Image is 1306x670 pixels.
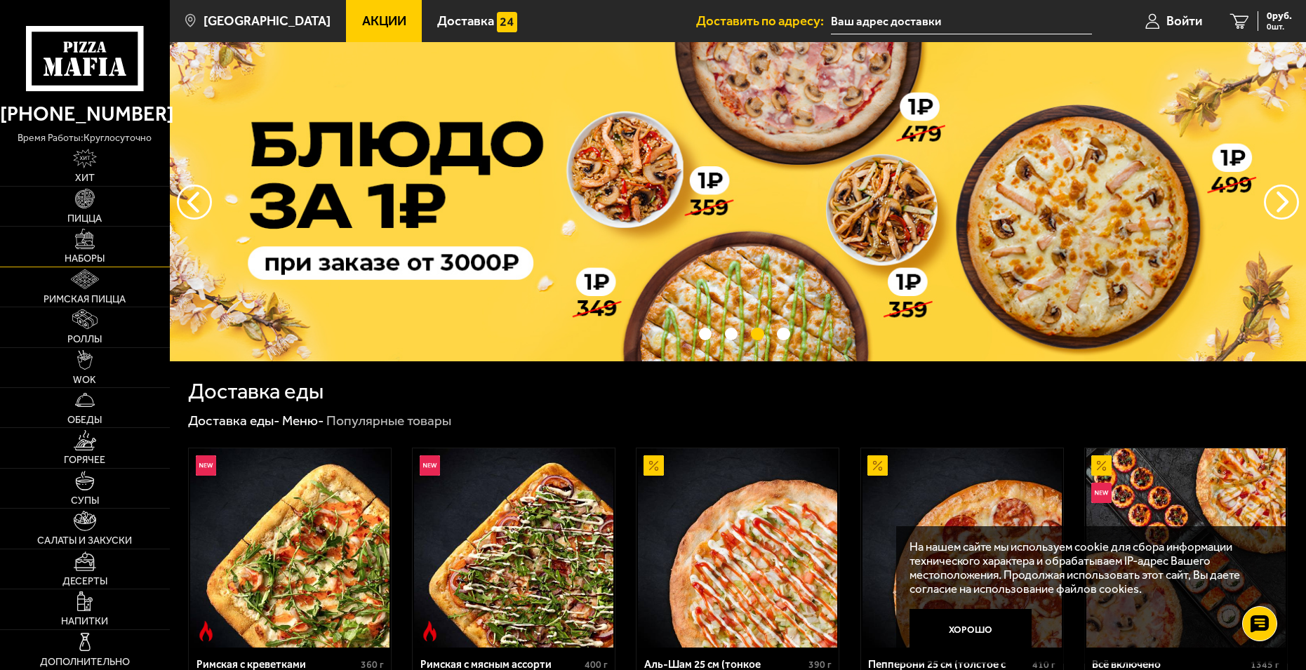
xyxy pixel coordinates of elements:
div: Популярные товары [326,412,451,429]
button: предыдущий [1264,185,1299,220]
span: Обеды [67,415,102,425]
img: Острое блюдо [420,621,440,641]
a: НовинкаОстрое блюдоРимская с креветками [189,448,391,648]
img: Острое блюдо [196,621,216,641]
span: Доставить по адресу: [696,15,831,28]
a: НовинкаОстрое блюдоРимская с мясным ассорти [413,448,615,648]
span: 0 шт. [1267,22,1292,31]
span: Хит [75,173,95,183]
span: Роллы [67,335,102,344]
button: точки переключения [699,328,712,341]
img: Новинка [1091,483,1112,503]
img: Акционный [867,455,888,476]
h1: Доставка еды [188,380,324,402]
span: Наборы [65,254,105,264]
a: Меню- [282,413,324,429]
img: Всё включено [1086,448,1286,648]
span: Пицца [67,214,102,224]
img: Римская с креветками [190,448,389,648]
button: точки переключения [725,328,738,341]
img: Новинка [420,455,440,476]
span: Акции [362,15,406,28]
input: Ваш адрес доставки [831,8,1092,34]
button: Хорошо [909,609,1032,650]
a: АкционныйАль-Шам 25 см (тонкое тесто) [637,448,839,648]
span: [GEOGRAPHIC_DATA] [204,15,331,28]
span: Горячее [64,455,105,465]
img: Римская с мясным ассорти [414,448,613,648]
a: Доставка еды- [188,413,280,429]
a: АкционныйНовинкаВсё включено [1085,448,1287,648]
a: АкционныйПепперони 25 см (толстое с сыром) [861,448,1063,648]
button: точки переключения [751,328,764,341]
p: На нашем сайте мы используем cookie для сбора информации технического характера и обрабатываем IP... [909,540,1266,596]
img: Пепперони 25 см (толстое с сыром) [862,448,1062,648]
button: точки переключения [777,328,790,341]
img: Новинка [196,455,216,476]
span: Напитки [61,617,108,627]
span: Супы [71,496,99,506]
span: 0 руб. [1267,11,1292,21]
span: Римская пицца [44,295,126,304]
span: Доставка [437,15,494,28]
img: 15daf4d41897b9f0e9f617042186c801.svg [497,12,517,32]
span: Войти [1166,15,1202,28]
img: Акционный [1091,455,1112,476]
span: Салаты и закуски [37,536,132,546]
img: Аль-Шам 25 см (тонкое тесто) [638,448,837,648]
button: следующий [177,185,212,220]
span: Десерты [62,577,107,587]
span: WOK [73,375,96,385]
span: Дополнительно [40,657,130,667]
img: Акционный [644,455,664,476]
